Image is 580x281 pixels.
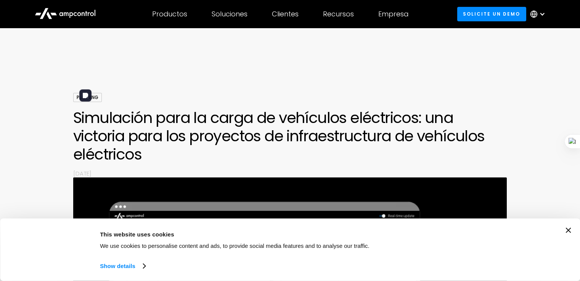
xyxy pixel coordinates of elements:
h1: Simulación para la carga de vehículos eléctricos: una victoria para los proyectos de infraestruct... [73,109,507,163]
div: Productos [152,10,187,18]
a: Solicite un demo [457,7,526,21]
a: Show details [100,260,145,272]
button: Close banner [566,228,571,233]
div: Clientes [272,10,299,18]
div: Soluciones [212,10,247,18]
div: Empresa [378,10,408,18]
button: Okay [442,228,551,250]
div: Recursos [323,10,354,18]
div: Planning [73,93,102,102]
span: We use cookies to personalise content and ads, to provide social media features and to analyse ou... [100,243,370,249]
p: [DATE] [73,169,507,177]
div: This website uses cookies [100,230,425,239]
